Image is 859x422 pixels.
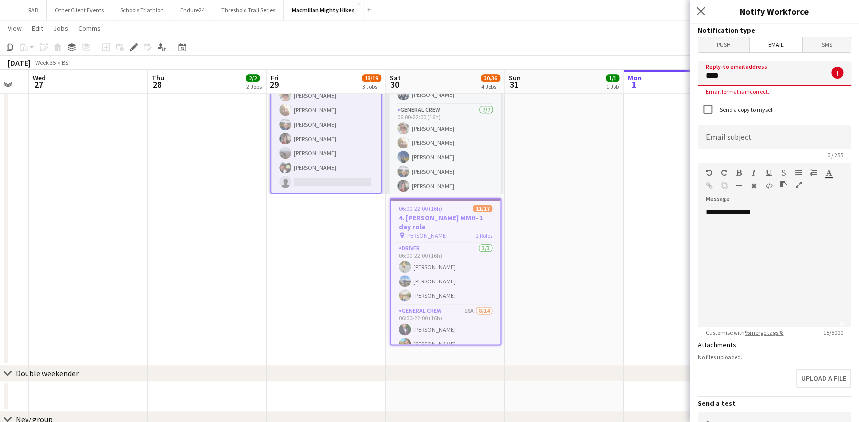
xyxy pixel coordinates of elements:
button: Clear Formatting [750,182,757,190]
app-card-role: General Crew7/706:00-22:00 (16h)[PERSON_NAME][PERSON_NAME][PERSON_NAME][PERSON_NAME][PERSON_NAME] [389,104,501,225]
button: RAB [20,0,47,20]
a: Comms [74,22,105,35]
button: Upload a file [796,369,851,388]
div: No files uploaded. [698,353,851,361]
span: [PERSON_NAME] [405,232,448,239]
button: Redo [721,169,728,177]
label: Send a copy to myself [718,106,774,113]
button: HTML Code [765,182,772,190]
div: 4 Jobs [481,83,500,90]
span: Sat [390,73,401,82]
button: Underline [765,169,772,177]
button: Macmillan Mighty Hikes [284,0,363,20]
app-card-role: Lunch Manager1/1 [271,192,381,226]
span: Week 35 [33,59,58,66]
span: 29 [269,79,279,90]
a: Jobs [49,22,72,35]
button: Italic [750,169,757,177]
span: 0 / 255 [819,151,851,159]
span: 2 Roles [476,232,492,239]
div: 3 Jobs [362,83,381,90]
span: 30 [388,79,401,90]
a: Edit [28,22,47,35]
span: 1 [626,79,642,90]
button: Text Color [825,169,832,177]
span: 06:00-22:00 (16h) [399,205,442,212]
div: 2 Jobs [246,83,262,90]
div: BST [62,59,72,66]
h3: Notify Workforce [690,5,859,18]
button: Paste as plain text [780,181,787,189]
span: 31 [507,79,521,90]
button: Unordered List [795,169,802,177]
button: Threshold Trail Series [213,0,284,20]
app-job-card: 06:00-22:00 (16h)17/17 [PERSON_NAME]7 RolesClient Lead1/106:00-22:00 (16h)[PERSON_NAME]General Cr... [389,46,501,194]
span: Email [750,37,803,52]
button: Undo [706,169,713,177]
app-job-card: 06:00-22:00 (16h)11/174. [PERSON_NAME] MMH- 1 day role [PERSON_NAME]2 RolesDriver3/306:00-22:00 (... [390,198,501,345]
div: 1 Job [606,83,619,90]
span: 18/19 [362,74,381,82]
button: Strikethrough [780,169,787,177]
h3: Send a test [698,399,851,408]
span: 30/36 [481,74,500,82]
span: Email format is incorrect. [698,88,777,95]
span: Sun [509,73,521,82]
span: View [8,24,22,33]
label: Attachments [698,340,736,349]
app-job-card: 09:00-21:00 (12h)16/17 [PERSON_NAME]7 RolesGeneral Crew15A6/709:00-19:00 (10h)[PERSON_NAME][PERSO... [270,46,382,194]
button: Bold [736,169,742,177]
button: Other Client Events [47,0,112,20]
app-card-role: General Crew15A6/709:00-19:00 (10h)[PERSON_NAME][PERSON_NAME][PERSON_NAME][PERSON_NAME][PERSON_NA... [271,71,381,192]
div: [DATE] [8,58,31,68]
span: Edit [32,24,43,33]
span: 27 [31,79,46,90]
span: 1/1 [606,74,619,82]
span: Fri [271,73,279,82]
span: 2/2 [246,74,260,82]
span: Customise with [698,329,791,336]
span: 28 [150,79,164,90]
button: Horizontal Line [736,182,742,190]
span: 11/17 [473,205,492,212]
button: Ordered List [810,169,817,177]
span: Thu [152,73,164,82]
span: SMS [803,37,851,52]
span: Mon [628,73,642,82]
a: View [4,22,26,35]
div: Double weekender [16,368,79,378]
span: Jobs [53,24,68,33]
button: Endure24 [172,0,213,20]
app-card-role: Driver3/306:00-22:00 (16h)[PERSON_NAME][PERSON_NAME][PERSON_NAME] [391,243,500,305]
span: Push [698,37,749,52]
span: Comms [78,24,101,33]
a: %merge tags% [745,329,783,336]
button: Fullscreen [795,181,802,189]
span: 15 / 5000 [815,329,851,336]
h3: 4. [PERSON_NAME] MMH- 1 day role [391,213,500,231]
button: Schools Triathlon [112,0,172,20]
span: Wed [33,73,46,82]
h3: Notification type [698,26,851,35]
